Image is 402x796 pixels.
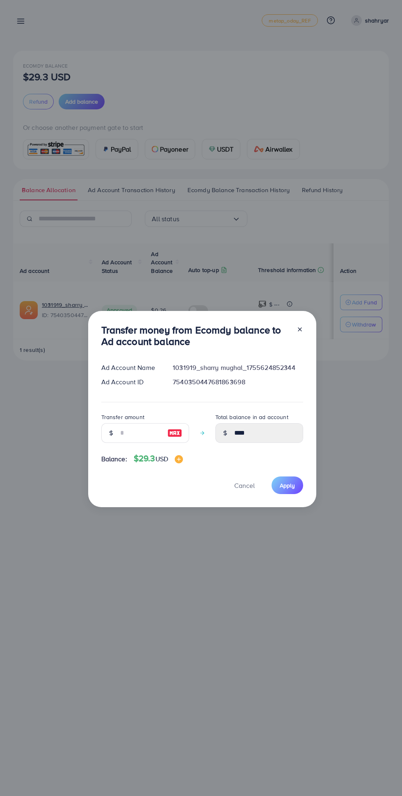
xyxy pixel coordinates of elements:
label: Total balance in ad account [215,413,288,421]
span: USD [155,454,168,463]
div: 1031919_sharry mughal_1755624852344 [166,363,309,372]
img: image [175,455,183,463]
img: image [167,428,182,438]
label: Transfer amount [101,413,144,421]
div: Ad Account Name [95,363,167,372]
button: Cancel [224,476,265,494]
span: Balance: [101,454,127,464]
div: Ad Account ID [95,377,167,387]
span: Cancel [234,481,255,490]
h3: Transfer money from Ecomdy balance to Ad account balance [101,324,290,348]
div: 7540350447681863698 [166,377,309,387]
button: Apply [272,476,303,494]
h4: $29.3 [134,454,183,464]
iframe: Chat [367,759,396,790]
span: Apply [280,481,295,490]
